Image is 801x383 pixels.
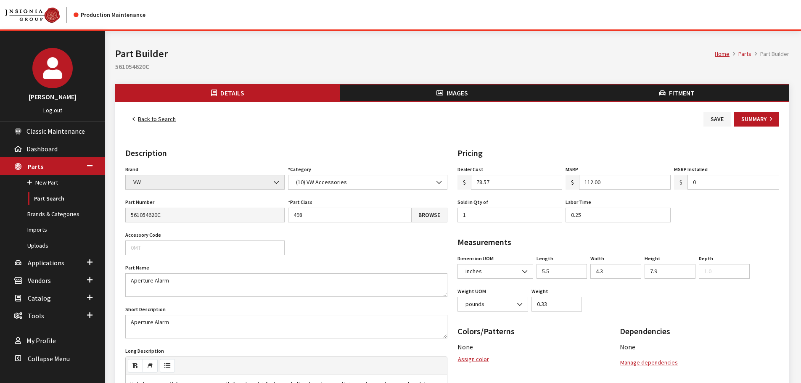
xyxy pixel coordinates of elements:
[620,325,779,338] h2: Dependencies
[220,89,244,97] span: Details
[531,297,582,312] input: 1.0
[564,85,789,101] button: Fitment
[566,208,671,222] input: 1.0
[125,112,183,127] a: Back to Search
[125,240,285,255] input: 0MT
[288,198,312,206] label: Part Class
[457,175,471,190] span: $
[734,112,779,127] button: Summary
[457,255,494,262] label: Dimension UOM
[288,208,412,222] input: 81
[620,355,678,370] button: Manage dependencies
[457,236,780,248] h2: Measurements
[8,92,97,102] h3: [PERSON_NAME]
[457,325,617,338] h2: Colors/Patterns
[669,89,695,97] span: Fitment
[411,208,447,222] a: Browse
[26,127,85,135] span: Classic Maintenance
[125,198,154,206] label: Part Number
[28,354,70,363] span: Collapse Menu
[26,337,56,345] span: My Profile
[288,166,311,173] label: Category
[125,306,166,313] label: Short Description
[715,50,730,58] a: Home
[457,208,563,222] input: 1
[566,198,591,206] label: Labor Time
[537,255,553,262] label: Length
[26,145,58,153] span: Dashboard
[125,147,447,159] h2: Description
[531,288,548,295] label: Weight
[125,175,285,190] span: VW
[645,255,661,262] label: Height
[5,7,74,23] a: Insignia Group logo
[703,112,731,127] button: Save
[125,208,285,222] input: 999C2-WR002K
[43,106,62,114] a: Log out
[125,347,164,355] label: Long Description
[116,85,340,101] button: Details
[125,264,149,272] label: Part Name
[131,178,279,187] span: VW
[143,359,158,372] button: Remove Font Style (CTRL+\)
[125,315,447,338] textarea: Aperture Alarm
[288,175,447,190] span: (10) VW Accessories
[28,276,51,285] span: Vendors
[590,255,604,262] label: Width
[32,48,73,88] img: Cheyenne Dorton
[74,11,145,19] div: Production Maintenance
[5,8,60,23] img: Catalog Maintenance
[457,288,486,295] label: Weight UOM
[579,175,671,190] input: 65.25
[566,175,579,190] span: $
[125,273,447,297] textarea: Aperture Alarm
[590,264,641,279] input: 1.0
[160,359,175,372] button: Unordered list (CTRL+SHIFT+NUM7)
[463,300,523,309] span: pounds
[457,352,489,367] button: Assign color
[447,89,468,97] span: Images
[125,166,138,173] label: Brand
[537,264,587,279] input: 1.0
[687,175,779,190] input: 0.00
[128,359,143,372] button: Bold (CTRL+B)
[674,166,708,173] label: MSRP Installed
[699,255,713,262] label: Depth
[457,166,484,173] label: Dealer Cost
[457,264,533,279] span: inches
[340,85,565,101] button: Images
[457,297,528,312] span: pounds
[566,166,578,173] label: MSRP
[674,175,688,190] span: $
[115,61,789,71] h2: 561054620C
[293,178,442,187] span: (10) VW Accessories
[699,264,750,279] input: 1.0
[645,264,695,279] input: 1.0
[457,343,473,351] span: None
[751,50,789,58] li: Part Builder
[28,259,64,267] span: Applications
[28,312,44,320] span: Tools
[115,46,715,61] h1: Part Builder
[125,231,161,239] label: Accessory Code
[471,175,563,190] input: 48.55
[620,342,779,352] li: None
[28,162,43,171] span: Parts
[463,267,528,276] span: inches
[457,147,780,159] h2: Pricing
[730,50,751,58] li: Parts
[457,198,488,206] label: Sold in Qty of
[28,294,51,302] span: Catalog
